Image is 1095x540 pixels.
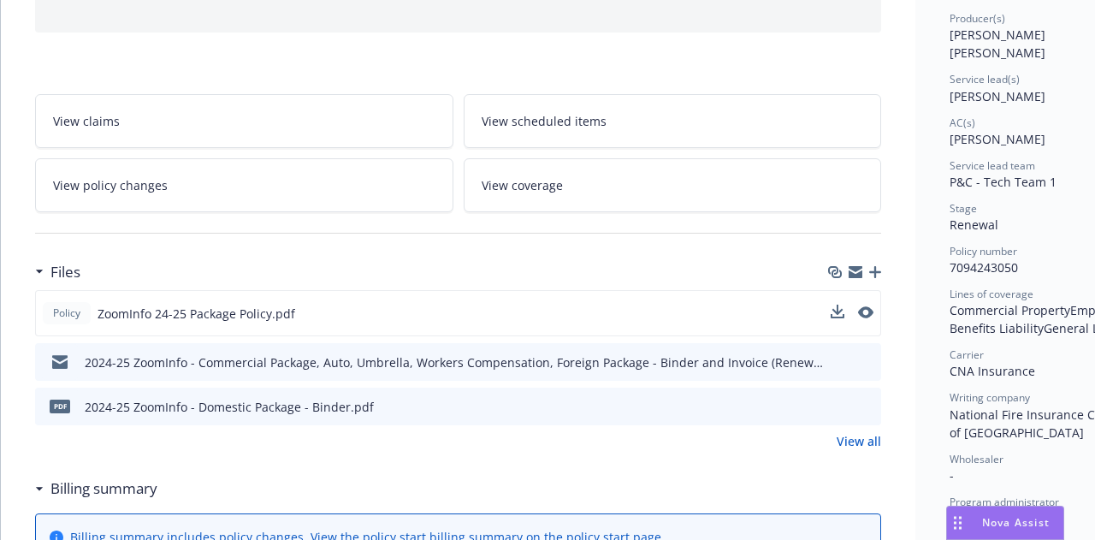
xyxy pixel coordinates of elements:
button: preview file [858,306,873,318]
span: 7094243050 [950,259,1018,276]
a: View coverage [464,158,882,212]
span: View claims [53,112,120,130]
span: Policy [50,306,84,321]
button: download file [832,353,845,371]
a: View claims [35,94,453,148]
span: Service lead(s) [950,72,1020,86]
button: preview file [859,353,874,371]
a: View all [837,432,881,450]
span: - [950,467,954,484]
div: 2024-25 ZoomInfo - Domestic Package - Binder.pdf [85,398,374,416]
span: View coverage [482,176,563,194]
div: Drag to move [947,507,968,539]
div: Files [35,261,80,283]
span: [PERSON_NAME] [PERSON_NAME] [950,27,1049,61]
span: Writing company [950,390,1030,405]
a: View policy changes [35,158,453,212]
a: View scheduled items [464,94,882,148]
button: preview file [858,305,873,323]
span: Carrier [950,347,984,362]
div: 2024-25 ZoomInfo - Commercial Package, Auto, Umbrella, Workers Compensation, Foreign Package - Bi... [85,353,825,371]
span: Commercial Property [950,302,1070,318]
span: [PERSON_NAME] [950,131,1045,147]
span: Service lead team [950,158,1035,173]
button: Nova Assist [946,506,1064,540]
h3: Billing summary [50,478,157,500]
button: download file [832,398,845,416]
span: CNA Insurance [950,363,1035,379]
span: Producer(s) [950,11,1005,26]
span: View scheduled items [482,112,607,130]
span: P&C - Tech Team 1 [950,174,1057,190]
h3: Files [50,261,80,283]
span: Nova Assist [982,515,1050,530]
button: download file [831,305,844,323]
span: ZoomInfo 24-25 Package Policy.pdf [98,305,295,323]
div: Billing summary [35,478,157,500]
span: Renewal [950,217,998,233]
span: pdf [50,400,70,412]
button: download file [831,305,844,318]
span: Stage [950,201,977,216]
button: preview file [859,398,874,416]
span: Program administrator [950,495,1059,509]
span: View policy changes [53,176,168,194]
span: Lines of coverage [950,287,1033,301]
span: Policy number [950,244,1017,258]
span: [PERSON_NAME] [950,88,1045,104]
span: AC(s) [950,116,975,130]
span: Wholesaler [950,452,1003,466]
